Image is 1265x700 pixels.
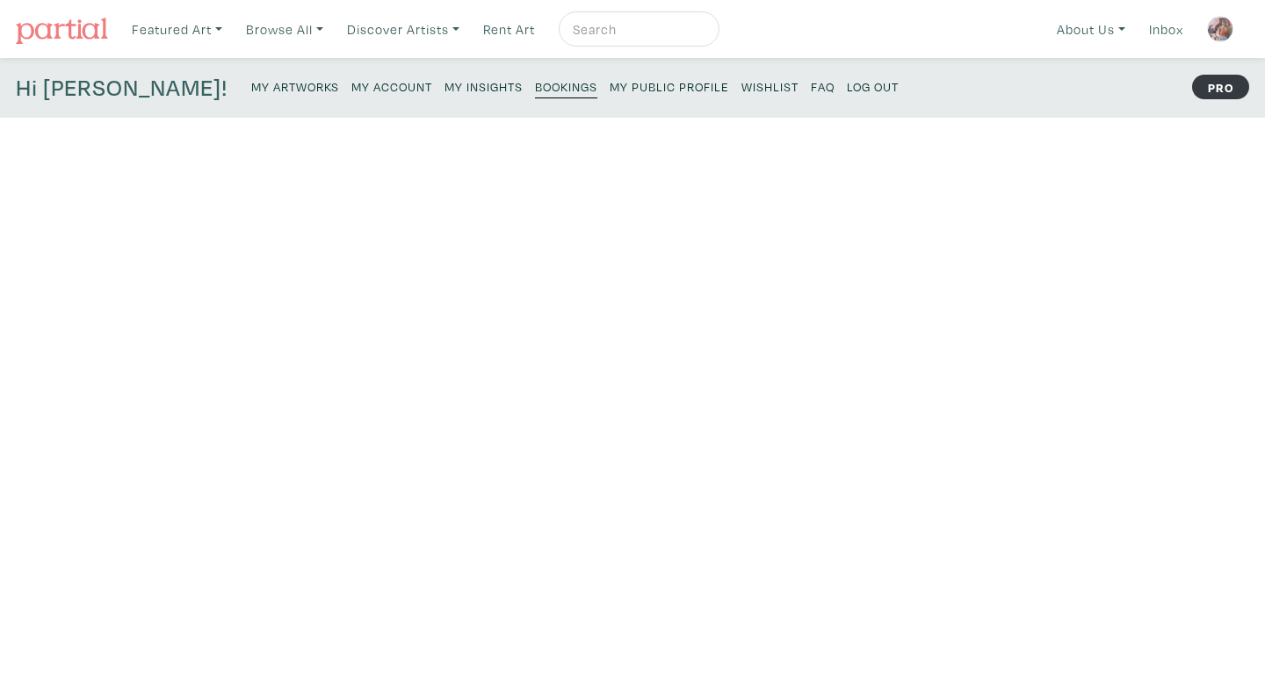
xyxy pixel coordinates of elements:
a: Log Out [847,74,899,97]
small: My Insights [445,78,523,95]
small: My Artworks [251,78,339,95]
small: My Account [351,78,432,95]
a: Featured Art [124,11,230,47]
a: Wishlist [741,74,799,97]
a: Rent Art [475,11,543,47]
a: Discover Artists [339,11,467,47]
a: About Us [1049,11,1133,47]
strong: PRO [1192,75,1249,99]
small: Log Out [847,78,899,95]
a: FAQ [811,74,835,97]
a: My Artworks [251,74,339,97]
a: My Account [351,74,432,97]
h4: Hi [PERSON_NAME]! [16,74,228,102]
a: Inbox [1141,11,1191,47]
img: phpThumb.php [1207,16,1233,42]
small: FAQ [811,78,835,95]
small: Bookings [535,78,597,95]
small: My Public Profile [610,78,729,95]
a: My Public Profile [610,74,729,97]
input: Search [571,18,703,40]
a: My Insights [445,74,523,97]
a: Browse All [238,11,331,47]
a: Bookings [535,74,597,98]
small: Wishlist [741,78,799,95]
